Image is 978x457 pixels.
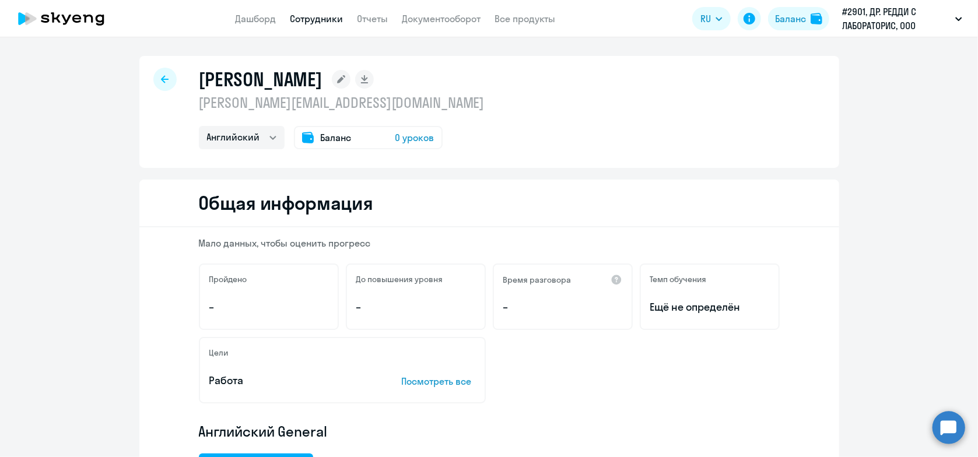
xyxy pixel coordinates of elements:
[768,7,829,30] button: Балансbalance
[321,131,352,145] span: Баланс
[209,274,247,284] h5: Пройдено
[290,13,343,24] a: Сотрудники
[842,5,951,33] p: #2901, ДР. РЕДДИ С ЛАБОРАТОРИС, ООО
[199,191,373,215] h2: Общая информация
[503,300,622,315] p: –
[692,7,731,30] button: RU
[209,300,328,315] p: –
[356,300,475,315] p: –
[503,275,572,285] h5: Время разговора
[700,12,711,26] span: RU
[209,373,366,388] p: Работа
[199,422,327,441] span: Английский General
[199,68,323,91] h1: [PERSON_NAME]
[402,13,481,24] a: Документооборот
[356,274,443,284] h5: До повышения уровня
[495,13,556,24] a: Все продукты
[650,300,769,315] span: Ещё не определён
[236,13,276,24] a: Дашборд
[775,12,806,26] div: Баланс
[650,274,707,284] h5: Темп обучения
[402,374,475,388] p: Посмотреть все
[836,5,968,33] button: #2901, ДР. РЕДДИ С ЛАБОРАТОРИС, ООО
[199,93,485,112] p: [PERSON_NAME][EMAIL_ADDRESS][DOMAIN_NAME]
[209,347,229,358] h5: Цели
[395,131,434,145] span: 0 уроков
[811,13,822,24] img: balance
[199,237,780,249] p: Мало данных, чтобы оценить прогресс
[357,13,388,24] a: Отчеты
